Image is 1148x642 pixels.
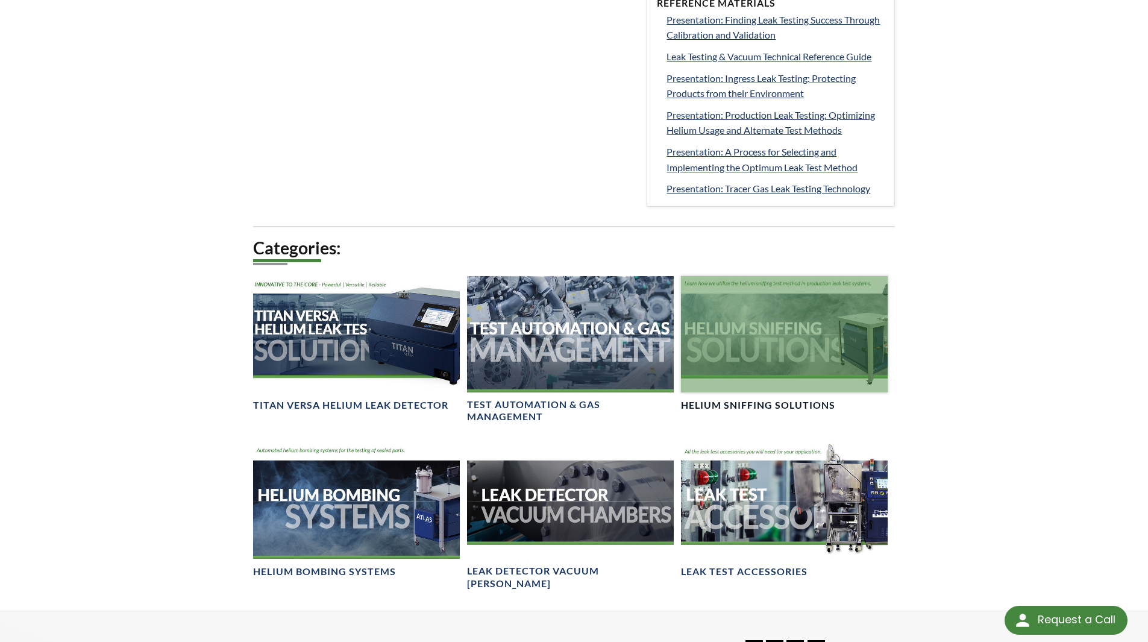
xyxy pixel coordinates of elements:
a: Helium Sniffing Solutions headerHelium Sniffing Solutions [681,276,888,412]
span: Presentation: Finding Leak Testing Success Through Calibration and Validation [667,14,880,41]
a: Leak Test Accessories headerLeak Test Accessories [681,443,888,579]
div: Request a Call [1038,606,1115,634]
span: Leak Testing & Vacuum Technical Reference Guide [667,51,871,62]
a: Presentation: Finding Leak Testing Success Through Calibration and Validation [667,12,885,43]
a: Leak Test Vacuum Chambers headerLeak Detector Vacuum [PERSON_NAME] [467,443,674,591]
h4: Helium Bombing Systems [253,565,396,578]
a: Leak Testing & Vacuum Technical Reference Guide [667,49,885,65]
span: Presentation: A Process for Selecting and Implementing the Optimum Leak Test Method [667,146,858,173]
a: Presentation: Ingress Leak Testing: Protecting Products from their Environment [667,71,885,101]
h4: Test Automation & Gas Management [467,398,674,424]
h2: Categories: [253,237,896,259]
a: Presentation: Tracer Gas Leak Testing Technology [667,181,885,197]
span: Presentation: Ingress Leak Testing: Protecting Products from their Environment [667,72,856,99]
a: Helium Bombing Systems BannerHelium Bombing Systems [253,443,460,579]
span: Presentation: Production Leak Testing: Optimizing Helium Usage and Alternate Test Methods [667,109,875,136]
h4: TITAN VERSA Helium Leak Detector [253,399,448,412]
a: TITAN VERSA Helium Leak Test Solutions headerTITAN VERSA Helium Leak Detector [253,276,460,412]
a: Presentation: A Process for Selecting and Implementing the Optimum Leak Test Method [667,144,885,175]
span: Presentation: Tracer Gas Leak Testing Technology [667,183,870,194]
h4: Leak Test Accessories [681,565,808,578]
a: Test Automation & Gas Management headerTest Automation & Gas Management [467,276,674,424]
div: Request a Call [1005,606,1128,635]
h4: Helium Sniffing Solutions [681,399,835,412]
img: round button [1013,611,1032,630]
a: Presentation: Production Leak Testing: Optimizing Helium Usage and Alternate Test Methods [667,107,885,138]
h4: Leak Detector Vacuum [PERSON_NAME] [467,565,674,590]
